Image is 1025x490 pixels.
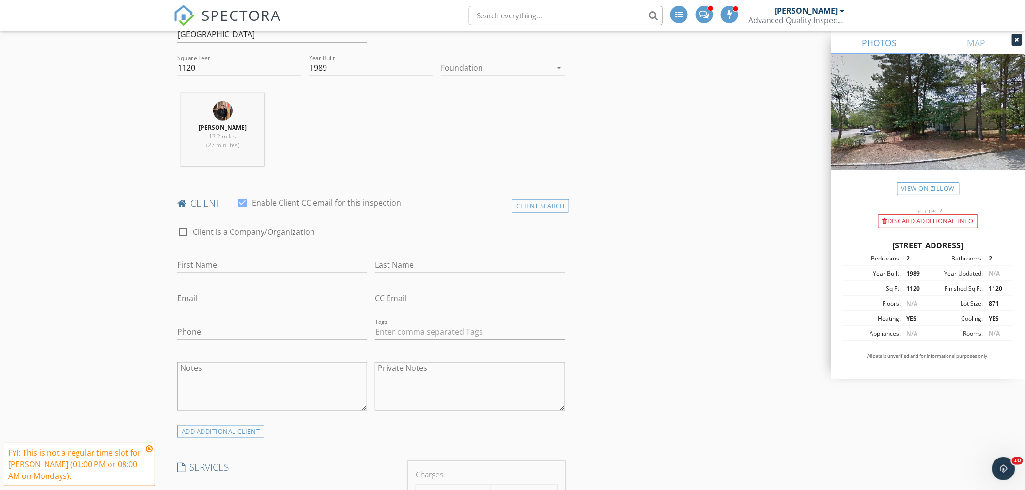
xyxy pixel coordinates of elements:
img: dsc_5998.jpg [213,101,233,121]
iframe: Intercom live chat [992,457,1015,480]
div: 1989 [901,269,928,278]
div: [PERSON_NAME] [775,6,838,15]
div: 1120 [901,284,928,293]
div: Rooms: [928,329,983,338]
input: Search everything... [469,6,663,25]
span: N/A [906,299,917,307]
div: Year Built: [846,269,901,278]
div: FYI: This is not a regular time slot for [PERSON_NAME] (01:00 PM or 08:00 AM on Mondays). [8,447,143,482]
div: Bathrooms: [928,254,983,263]
span: (27 minutes) [206,141,239,149]
div: Advanced Quality Inspections LLC [748,15,845,25]
label: Client is a Company/Organization [193,227,315,237]
div: Heating: [846,314,901,323]
label: Enable Client CC email for this inspection [252,198,401,208]
div: Appliances: [846,329,901,338]
a: PHOTOS [831,31,928,54]
strong: [PERSON_NAME] [199,123,247,132]
div: 2 [983,254,1010,263]
img: The Best Home Inspection Software - Spectora [173,5,195,26]
div: YES [983,314,1010,323]
div: Client Search [512,199,569,213]
div: Discard Additional info [878,214,978,228]
span: 17.2 miles [209,132,237,140]
span: N/A [989,269,1000,277]
span: SPECTORA [202,5,281,25]
div: Finished Sq Ft: [928,284,983,293]
div: 1120 [983,284,1010,293]
div: Charges [416,469,557,481]
i: arrow_drop_down [554,62,565,74]
div: Floors: [846,299,901,308]
div: 2 [901,254,928,263]
h4: client [177,197,565,210]
a: View on Zillow [897,182,960,195]
div: Year Updated: [928,269,983,278]
div: Bedrooms: [846,254,901,263]
img: streetview [831,54,1025,194]
div: 871 [983,299,1010,308]
a: MAP [928,31,1025,54]
div: Sq Ft: [846,284,901,293]
div: Lot Size: [928,299,983,308]
p: All data is unverified and for informational purposes only. [843,353,1013,360]
div: ADD ADDITIONAL client [177,425,264,438]
div: YES [901,314,928,323]
div: [STREET_ADDRESS] [843,240,1013,251]
h4: SERVICES [177,461,400,474]
span: 10 [1012,457,1023,465]
a: SPECTORA [173,13,281,33]
span: N/A [989,329,1000,337]
div: Incorrect? [831,207,1025,214]
div: Cooling: [928,314,983,323]
span: N/A [906,329,917,337]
